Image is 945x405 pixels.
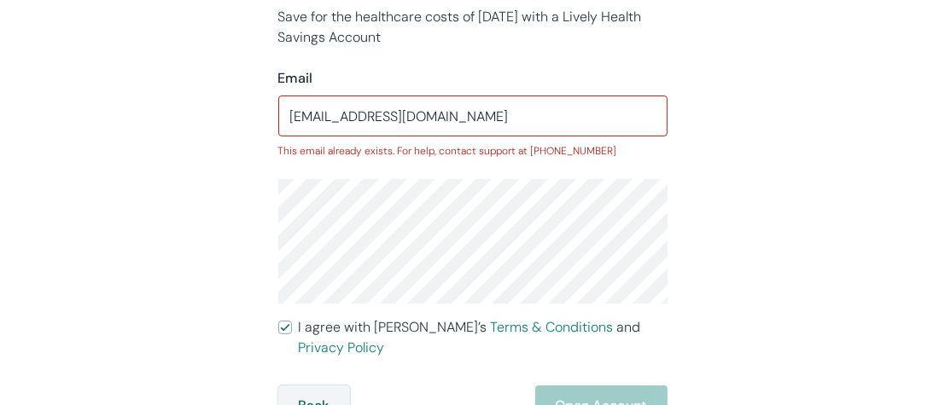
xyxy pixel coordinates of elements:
span: I agree with [PERSON_NAME]’s and [299,317,668,358]
p: Save for the healthcare costs of [DATE] with a Lively Health Savings Account [278,7,668,48]
a: Terms & Conditions [491,318,614,336]
a: Privacy Policy [299,338,385,356]
label: Email [278,68,313,89]
p: This email already exists. For help, contact support at [PHONE_NUMBER] [278,143,668,159]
